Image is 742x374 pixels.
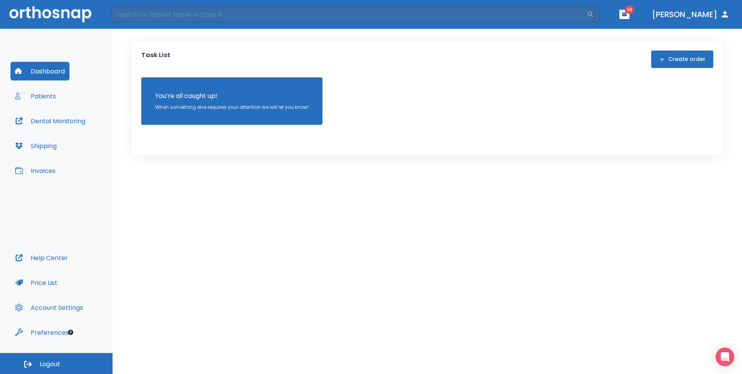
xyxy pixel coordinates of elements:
[10,323,73,342] button: Preferences
[649,7,733,21] button: [PERSON_NAME]
[9,6,92,22] img: Orthosnap
[10,273,62,292] button: Price List
[40,360,60,369] span: Logout
[155,91,309,101] p: You’re all caught up!
[716,348,734,366] div: Open Intercom Messenger
[10,136,61,155] button: Shipping
[10,112,90,130] button: Dental Monitoring
[141,51,170,68] p: Task List
[155,104,309,111] p: When something else requires your attention we will let you know!
[67,329,74,336] div: Tooltip anchor
[651,51,713,68] button: Create order
[111,7,587,22] input: Search by Patient Name or Case #
[10,62,69,80] button: Dashboard
[10,248,73,267] button: Help Center
[10,161,60,180] button: Invoices
[10,87,61,105] button: Patients
[625,6,635,14] span: 14
[10,298,88,317] button: Account Settings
